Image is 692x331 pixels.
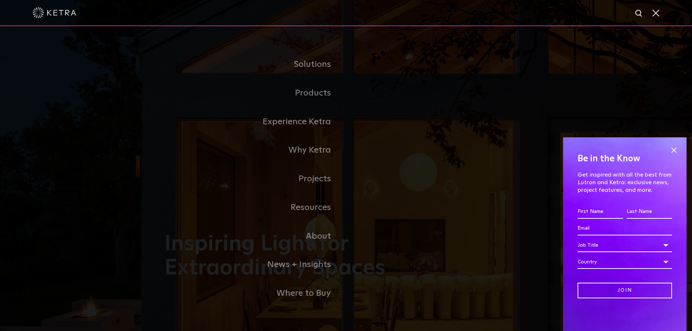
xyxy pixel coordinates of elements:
[578,255,672,269] div: Country
[165,250,346,279] a: News + Insights
[165,50,346,79] a: Solutions
[635,9,644,18] img: search icon
[578,205,623,219] input: First Name
[578,283,672,298] input: Join
[578,222,672,235] input: Email
[33,7,76,18] img: ketra-logo-2019-white
[165,79,346,108] a: Products
[627,205,672,219] input: Last Name
[165,279,346,308] a: Where to Buy
[165,136,346,165] a: Why Ketra
[578,152,672,166] h4: Be in the Know
[165,165,346,193] a: Projects
[165,108,346,136] a: Experience Ketra
[165,222,346,251] a: About
[165,50,528,308] div: Navigation Menu
[578,238,672,252] div: Job Title
[165,193,346,222] a: Resources
[578,171,672,194] p: Get inspired with all the best from Lutron and Ketra: exclusive news, project features, and more.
